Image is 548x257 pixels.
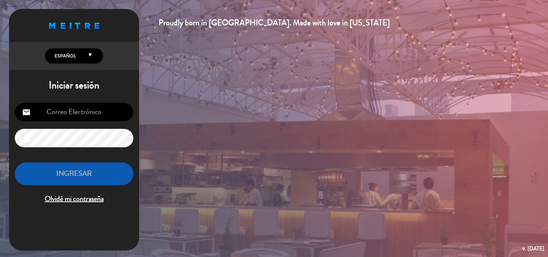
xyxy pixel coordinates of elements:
[22,108,31,117] i: email
[9,79,139,92] h1: Iniciar sesión
[15,162,133,185] button: INGRESAR
[15,103,133,121] input: Correo Electrónico
[53,52,76,60] span: Español
[522,244,544,253] div: v. [DATE]
[15,193,133,205] span: Olvidé mi contraseña
[22,134,31,143] i: lock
